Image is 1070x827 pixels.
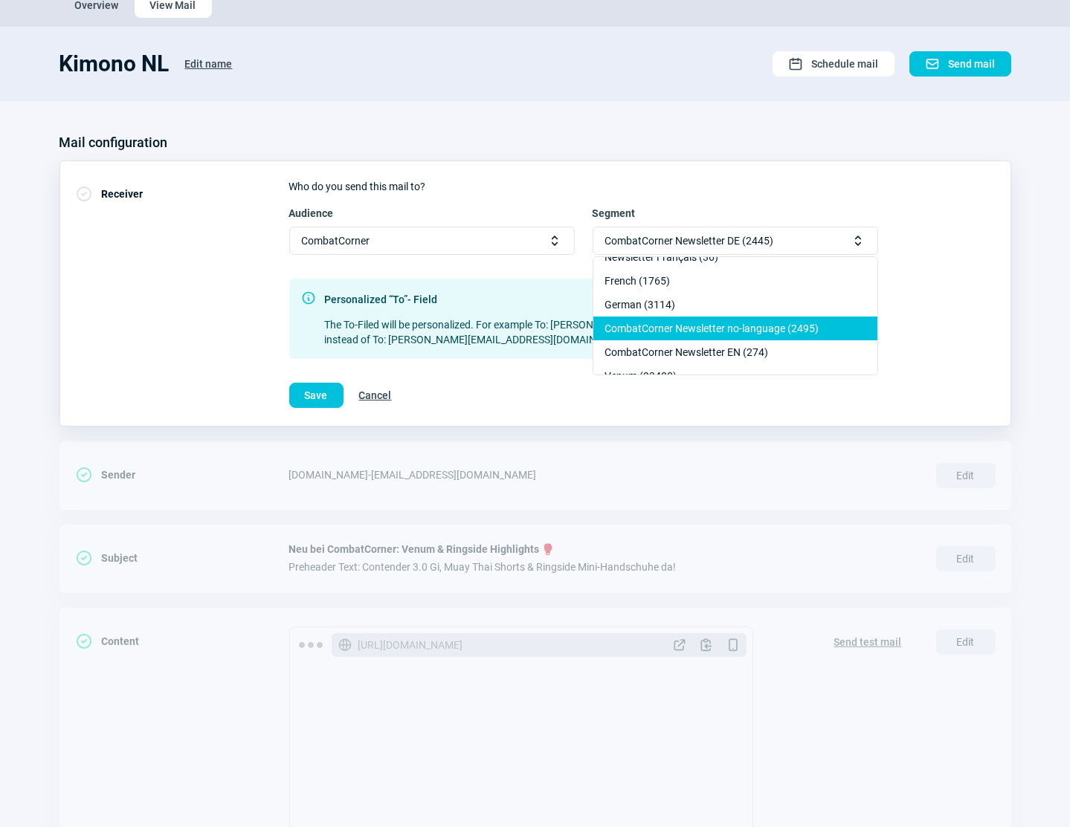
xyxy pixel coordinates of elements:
[593,269,877,293] div: French (1765)
[593,293,877,317] div: German (3114)
[75,626,289,656] div: Content
[59,131,168,155] h3: Mail configuration
[289,543,918,555] span: Neu bei CombatCorner: Venum & Ringside Highlights 🥊
[170,51,248,77] button: Edit name
[605,227,774,254] span: CombatCorner Newsletter DE (2445)
[936,629,996,655] span: Edit
[325,291,658,308] div: Personalized “To”- Field
[358,638,463,652] span: [URL][DOMAIN_NAME]
[302,227,370,254] span: CombatCorner
[289,460,918,490] div: [DOMAIN_NAME] - [EMAIL_ADDRESS][DOMAIN_NAME]
[289,206,334,221] span: Audience
[344,383,407,408] button: Cancel
[325,317,658,347] div: The To-Filed will be personalized. For example To: [PERSON_NAME] instead of To: [PERSON_NAME][EMA...
[359,383,392,407] span: Cancel
[909,51,1011,77] button: Send mail
[834,630,902,654] span: Send test mail
[593,317,877,340] div: CombatCorner Newsletter no-language (2495)
[75,179,289,209] div: Receiver
[593,245,877,269] div: Newsletter Français (36)
[75,543,289,573] div: Subject
[289,561,918,573] span: Preheader Text: Contender 3.0 Gi, Muay Thai Shorts & Ringside Mini-Handschuhe da!
[289,179,996,194] div: Who do you send this mail to?
[185,52,233,76] span: Edit name
[936,463,996,488] span: Edit
[936,546,996,571] span: Edit
[593,364,877,388] div: Venum (93488)
[949,52,996,76] span: Send mail
[812,52,879,76] span: Schedule mail
[593,340,877,364] div: CombatCorner Newsletter EN (274)
[819,626,918,655] button: Send test mail
[289,383,344,408] button: Save
[75,460,289,490] div: Sender
[593,206,636,221] span: Segment
[59,51,170,77] h1: Kimono NL
[773,51,895,77] button: Schedule mail
[305,383,328,407] span: Save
